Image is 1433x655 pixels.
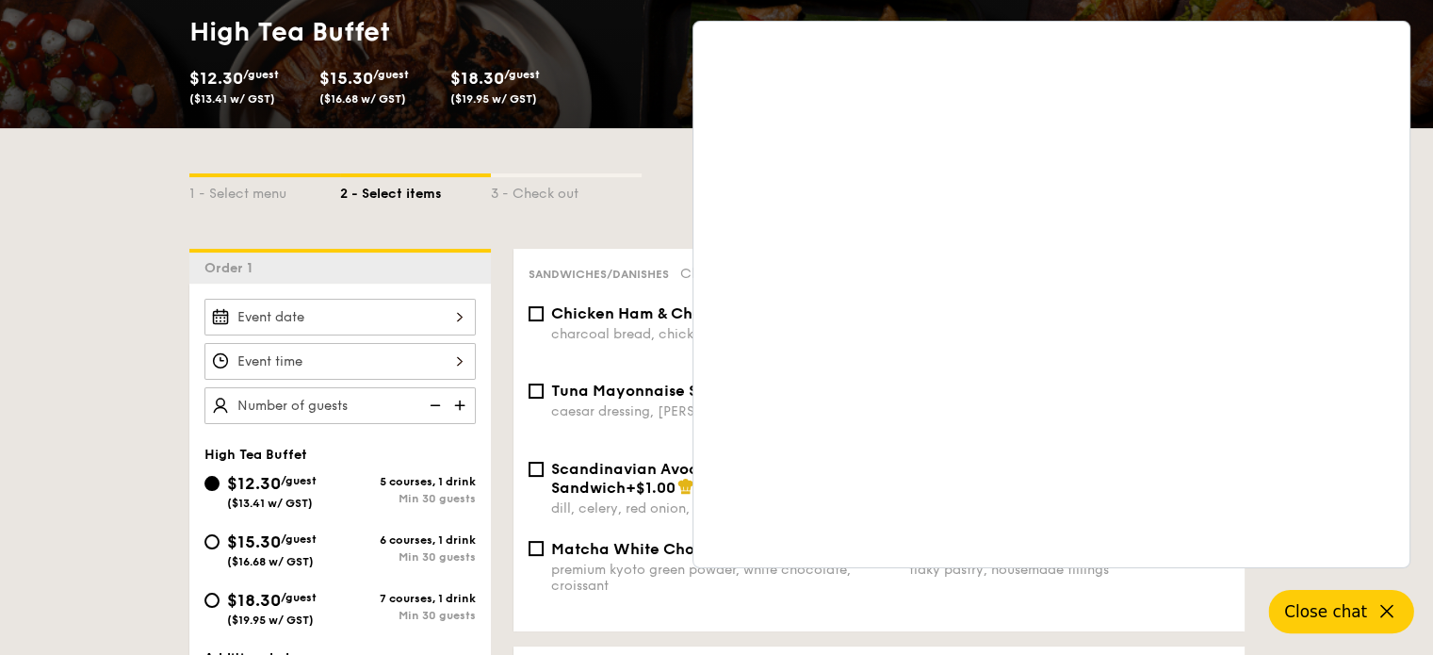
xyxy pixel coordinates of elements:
span: /guest [281,532,317,546]
span: +$1.00 [626,479,676,497]
div: 7 courses, 1 drink [340,592,476,605]
input: Scandinavian Avocado Prawn Sandwich+$1.00dill, celery, red onion, dijon mustard [529,462,544,477]
div: premium kyoto green powder, white chocolate, croissant [551,562,871,594]
div: 3 - Check out [491,177,642,204]
span: /guest [504,68,540,81]
span: $15.30 [227,532,281,552]
img: icon-reduce.1d2dbef1.svg [419,387,448,423]
span: /guest [373,68,409,81]
span: ($19.95 w/ GST) [450,92,537,106]
span: Chicken Ham & Cheese Sandwich [551,304,806,322]
span: ($16.68 w/ GST) [227,555,314,568]
span: ($19.95 w/ GST) [227,614,314,627]
span: /guest [281,474,317,487]
div: 2 - Select items [340,177,491,204]
span: Tuna Mayonnaise Sandwich [551,382,763,400]
div: Min 30 guests [340,492,476,505]
span: Close chat [1284,602,1367,621]
input: Event time [204,343,476,380]
div: charcoal bread, chicken ham, sliced cheese [551,326,871,342]
span: Order 1 [204,260,260,276]
span: $15.30 [319,68,373,89]
input: Chicken Ham & Cheese Sandwichcharcoal bread, chicken ham, sliced cheese [529,306,544,321]
span: /guest [281,591,317,604]
span: $18.30 [227,590,281,611]
input: Tuna Mayonnaise Sandwichcaesar dressing, [PERSON_NAME], italian parsley [529,384,544,399]
span: ($13.41 w/ GST) [189,92,275,106]
input: Number of guests [204,387,476,424]
span: Scandinavian Avocado Prawn Sandwich [551,460,780,497]
img: icon-add.58712e84.svg [448,387,476,423]
input: $15.30/guest($16.68 w/ GST)6 courses, 1 drinkMin 30 guests [204,534,220,549]
div: 6 courses, 1 drink [340,533,476,547]
input: Matcha White Chocolate Croissantpremium kyoto green powder, white chocolate, croissant [529,541,544,556]
div: flaky pastry, housemade fillings [909,562,1229,578]
div: Min 30 guests [340,550,476,564]
input: $12.30/guest($13.41 w/ GST)5 courses, 1 drinkMin 30 guests [204,476,220,491]
div: dill, celery, red onion, dijon mustard [551,500,871,516]
span: Sandwiches/Danishes [529,268,669,281]
span: $12.30 [189,68,243,89]
span: /guest [243,68,279,81]
div: caesar dressing, [PERSON_NAME], italian parsley [551,403,871,419]
img: icon-chef-hat.a58ddaea.svg [677,478,694,495]
span: ($16.68 w/ GST) [319,92,406,106]
div: 1 - Select menu [189,177,340,204]
span: ($13.41 w/ GST) [227,497,313,510]
input: Event date [204,299,476,336]
span: Matcha White Chocolate Croissant [551,540,819,558]
button: Close chat [1269,590,1414,633]
div: 5 courses, 1 drink [340,475,476,488]
div: Min 30 guests [340,609,476,622]
span: Choose 5 courses [680,266,824,282]
h1: High Tea Buffet [189,15,709,49]
span: $18.30 [450,68,504,89]
input: $18.30/guest($19.95 w/ GST)7 courses, 1 drinkMin 30 guests [204,593,220,608]
span: $12.30 [227,473,281,494]
span: High Tea Buffet [204,447,307,463]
